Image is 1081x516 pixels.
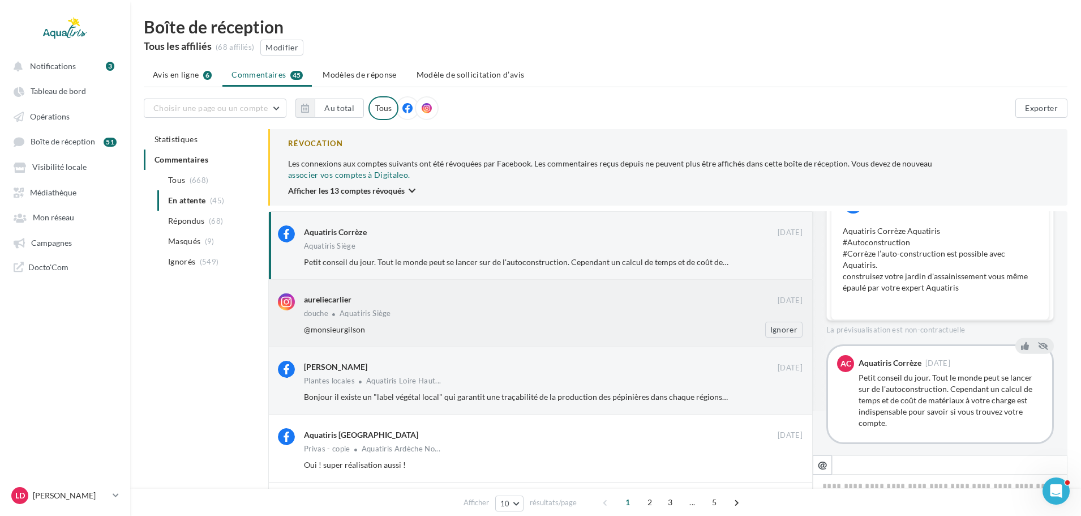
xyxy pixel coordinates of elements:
span: AC [840,358,851,369]
button: Au total [295,99,364,118]
div: (68 affiliés) [216,42,254,53]
button: 10 [495,496,524,511]
div: Aquatiris Corrèze [859,359,921,367]
span: Opérations [30,112,70,121]
a: Mon réseau [7,207,123,227]
span: Tous [168,174,185,186]
a: Campagnes [7,232,123,253]
a: Docto'Com [7,257,123,277]
div: Aquatiris Corrèze [304,227,367,238]
div: Aquatiris Siège [340,310,391,317]
a: Opérations [7,106,123,126]
iframe: Intercom live chat [1043,477,1070,505]
span: Tableau de bord [31,87,86,96]
span: 3 [661,493,679,511]
span: Avis en ligne [153,69,199,80]
p: [PERSON_NAME] [33,490,108,501]
div: La prévisualisation est non-contractuelle [826,321,1054,335]
span: Choisir une page ou un compte [153,103,268,113]
div: Aquatiris Siège [304,242,355,250]
span: Bonjour il existe un "label végétal local" qui garantit une traçabilité de la production des pépi... [304,392,830,402]
span: Modèles de réponse [323,70,396,79]
span: Notifications [30,61,76,71]
span: Afficher les 13 comptes révoqués [288,187,405,195]
a: LD [PERSON_NAME] [9,485,121,506]
span: (9) [205,237,215,246]
div: Petit conseil du jour. Tout le monde peut se lancer sur de l'autoconstruction. Cependant un calcu... [859,372,1043,429]
span: Médiathèque [30,187,76,197]
span: Petit conseil du jour. Tout le monde peut se lancer sur de l'autoconstruction. Cependant un calcu... [304,257,1019,267]
button: Exporter [1015,99,1067,118]
span: (549) [200,257,219,266]
span: 10 [500,499,510,508]
span: [DATE] [778,363,803,373]
span: Aquatiris Ardèche No... [362,445,440,453]
span: 5 [705,493,723,511]
button: Modifier [260,40,303,56]
span: @monsieurgilson [304,325,365,334]
span: Docto'Com [28,262,68,272]
span: [DATE] [778,296,803,306]
div: Plantes locales [304,377,355,385]
button: Notifications 3 [7,56,119,76]
a: Médiathèque [7,182,123,202]
span: 1 [619,493,637,511]
span: Campagnes [31,238,72,248]
button: Choisir une page ou un compte [144,99,286,118]
span: (668) [190,176,209,185]
button: Afficher les 13 comptes révoqués [288,185,415,199]
span: 2 [641,493,659,511]
div: Tous [368,96,398,120]
span: résultats/page [530,497,577,508]
span: Masqués [168,236,200,247]
span: [DATE] [778,430,803,441]
div: Tous les affiliés [144,41,212,51]
span: [DATE] [778,228,803,238]
span: Répondus [168,215,205,227]
a: Tableau de bord [7,80,123,101]
span: Statistiques [155,134,198,144]
span: (68) [209,216,223,225]
div: 51 [104,138,117,147]
span: Ignorés [168,256,195,267]
i: @ [818,459,827,470]
span: Boîte de réception [31,137,95,147]
div: Les connexions aux comptes suivants ont été révoquées par Facebook. Les commentaires reçus depuis... [288,158,1049,181]
div: Boîte de réception [144,18,1067,35]
div: Aquatiris [GEOGRAPHIC_DATA] [304,429,418,441]
span: Aquatiris Loire Haut... [366,377,441,385]
span: Oui ! super réalisation aussi ! [304,460,406,470]
span: Mon réseau [33,213,74,223]
div: 3 [106,62,114,71]
div: Révocation [288,138,1049,149]
span: [DATE] [925,360,950,367]
button: Ignorer [765,322,803,338]
button: @ [813,455,832,475]
div: douche [304,310,328,317]
span: Visibilité locale [32,163,87,172]
a: Visibilité locale [7,156,123,177]
span: Modèle de sollicitation d’avis [417,70,525,79]
div: 6 [203,71,212,80]
div: aureliecarlier [304,294,351,305]
div: [PERSON_NAME] [304,361,367,373]
span: Afficher [464,497,489,508]
span: LD [15,490,25,501]
span: ... [683,493,701,511]
a: associer vos comptes à Digitaleo. [288,170,410,180]
button: Au total [315,99,364,118]
p: Aquatiris Corrèze Aquatiris #Autoconstruction #Corrèze l’auto-construction est possible avec Aqua... [843,225,1037,293]
a: Boîte de réception 51 [7,131,123,152]
div: Privas - copie [304,445,350,453]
